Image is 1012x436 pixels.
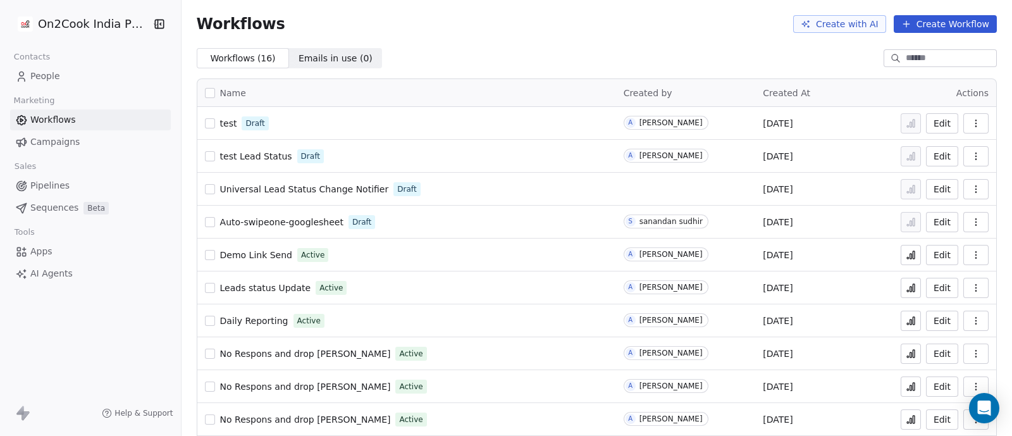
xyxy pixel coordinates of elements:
[10,132,171,153] a: Campaigns
[628,381,632,391] div: A
[639,151,703,160] div: [PERSON_NAME]
[297,315,321,327] span: Active
[399,381,423,392] span: Active
[639,382,703,390] div: [PERSON_NAME]
[9,157,42,176] span: Sales
[628,315,632,325] div: A
[628,151,632,161] div: A
[220,217,343,227] span: Auto-swipeone-googlesheet
[763,117,793,130] span: [DATE]
[763,249,793,261] span: [DATE]
[926,245,958,265] button: Edit
[220,413,391,426] a: No Respons and drop [PERSON_NAME]
[319,282,343,294] span: Active
[220,347,391,360] a: No Respons and drop [PERSON_NAME]
[894,15,997,33] button: Create Workflow
[639,349,703,358] div: [PERSON_NAME]
[926,212,958,232] button: Edit
[969,393,999,423] div: Open Intercom Messenger
[628,348,632,358] div: A
[763,380,793,393] span: [DATE]
[197,15,285,33] span: Workflows
[220,216,343,228] a: Auto-swipeone-googlesheet
[220,316,288,326] span: Daily Reporting
[628,414,632,424] div: A
[639,118,703,127] div: [PERSON_NAME]
[30,113,76,127] span: Workflows
[220,150,292,163] a: test Lead Status
[220,151,292,161] span: test Lead Status
[15,13,143,35] button: On2Cook India Pvt. Ltd.
[763,183,793,196] span: [DATE]
[926,344,958,364] button: Edit
[10,109,171,130] a: Workflows
[9,223,40,242] span: Tools
[926,146,958,166] button: Edit
[628,216,632,227] div: S
[30,179,70,192] span: Pipelines
[220,250,292,260] span: Demo Link Send
[83,202,109,215] span: Beta
[114,408,173,418] span: Help & Support
[8,47,56,66] span: Contacts
[30,135,80,149] span: Campaigns
[956,88,989,98] span: Actions
[926,179,958,199] button: Edit
[220,282,311,294] a: Leads status Update
[926,409,958,430] button: Edit
[639,414,703,423] div: [PERSON_NAME]
[628,118,632,128] div: A
[220,118,237,128] span: test
[220,380,391,393] a: No Respons and drop [PERSON_NAME]
[399,414,423,425] span: Active
[926,278,958,298] button: Edit
[793,15,886,33] button: Create with AI
[30,267,73,280] span: AI Agents
[10,197,171,218] a: SequencesBeta
[299,52,373,65] span: Emails in use ( 0 )
[397,184,416,195] span: Draft
[30,201,78,215] span: Sequences
[639,250,703,259] div: [PERSON_NAME]
[30,245,52,258] span: Apps
[8,91,60,110] span: Marketing
[926,377,958,397] button: Edit
[10,175,171,196] a: Pipelines
[628,282,632,292] div: A
[102,408,173,418] a: Help & Support
[38,16,149,32] span: On2Cook India Pvt. Ltd.
[220,283,311,293] span: Leads status Update
[18,16,33,32] img: on2cook%20logo-04%20copy.jpg
[245,118,264,129] span: Draft
[352,216,371,228] span: Draft
[220,414,391,425] span: No Respons and drop [PERSON_NAME]
[763,216,793,228] span: [DATE]
[763,413,793,426] span: [DATE]
[220,315,288,327] a: Daily Reporting
[763,347,793,360] span: [DATE]
[926,311,958,331] button: Edit
[628,249,632,259] div: A
[10,263,171,284] a: AI Agents
[926,113,958,134] button: Edit
[30,70,60,83] span: People
[220,382,391,392] span: No Respons and drop [PERSON_NAME]
[220,249,292,261] a: Demo Link Send
[763,315,793,327] span: [DATE]
[763,150,793,163] span: [DATE]
[220,117,237,130] a: test
[624,88,672,98] span: Created by
[220,183,389,196] a: Universal Lead Status Change Notifier
[399,348,423,359] span: Active
[220,87,246,100] span: Name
